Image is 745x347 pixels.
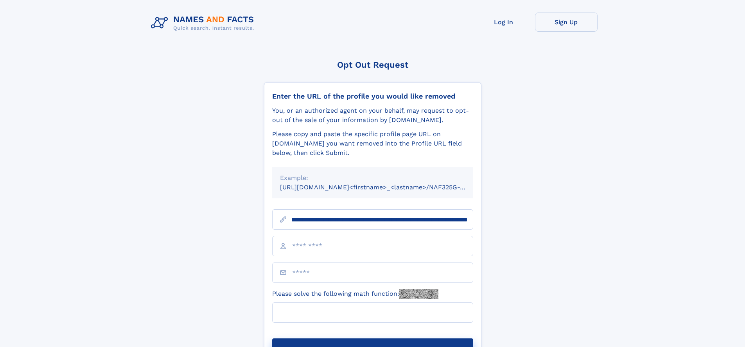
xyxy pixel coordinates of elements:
[264,60,481,70] div: Opt Out Request
[280,173,465,183] div: Example:
[272,129,473,158] div: Please copy and paste the specific profile page URL on [DOMAIN_NAME] you want removed into the Pr...
[272,289,438,299] label: Please solve the following math function:
[535,13,598,32] a: Sign Up
[272,106,473,125] div: You, or an authorized agent on your behalf, may request to opt-out of the sale of your informatio...
[472,13,535,32] a: Log In
[280,183,488,191] small: [URL][DOMAIN_NAME]<firstname>_<lastname>/NAF325G-xxxxxxxx
[272,92,473,101] div: Enter the URL of the profile you would like removed
[148,13,260,34] img: Logo Names and Facts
